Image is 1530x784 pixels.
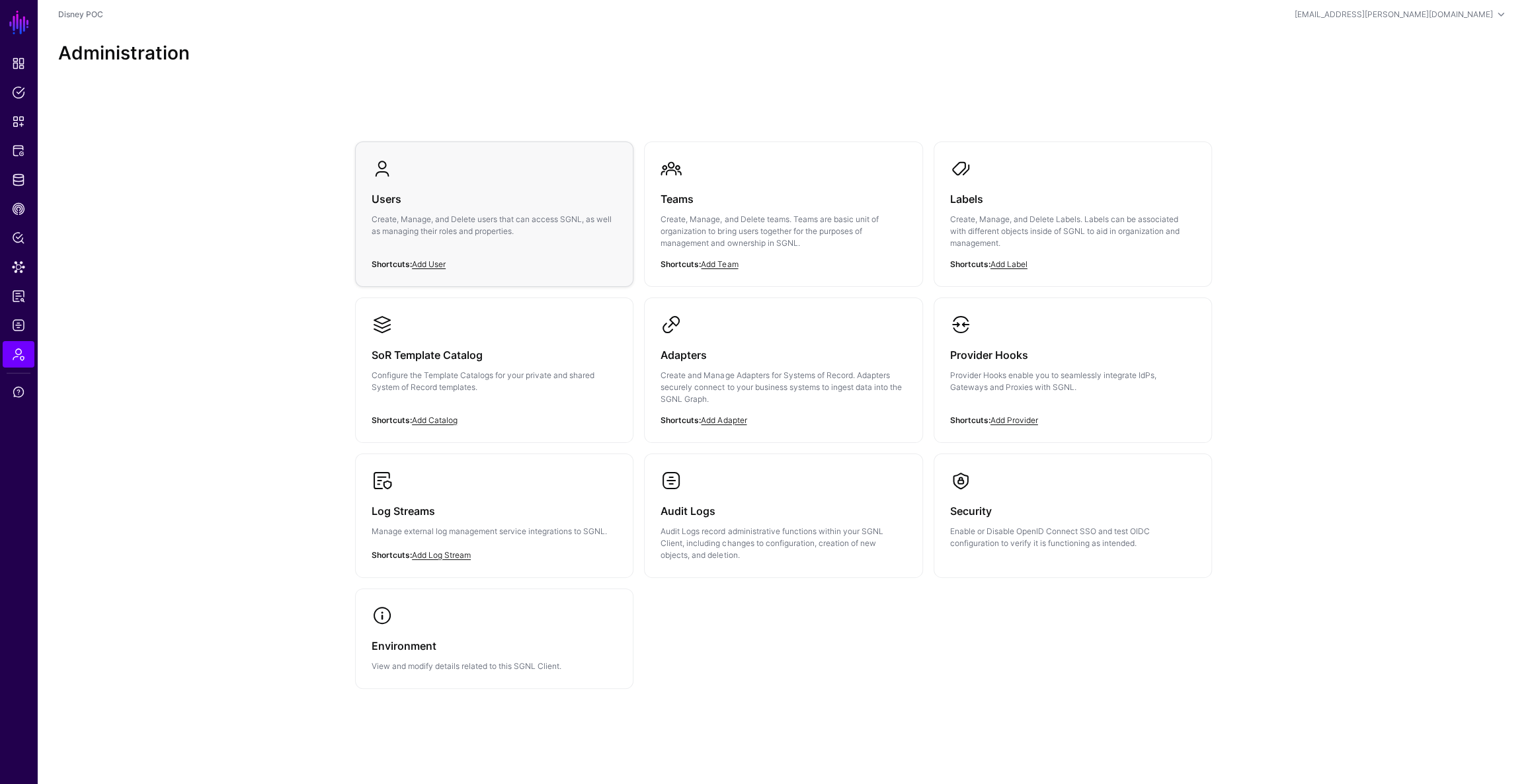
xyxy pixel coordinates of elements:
a: AdaptersCreate and Manage Adapters for Systems of Record. Adapters securely connect to your busin... [645,298,922,442]
h3: SoR Template Catalog [372,346,617,364]
a: UsersCreate, Manage, and Delete users that can access SGNL, as well as managing their roles and p... [356,142,633,274]
a: Reports [3,283,34,309]
h2: Administration [58,42,1509,65]
strong: Shortcuts: [661,415,701,425]
a: SecurityEnable or Disable OpenID Connect SSO and test OIDC configuration to verify it is function... [934,454,1211,565]
strong: Shortcuts: [950,259,990,269]
a: Policies [3,79,34,106]
a: Add Catalog [412,415,458,425]
a: Disney POC [58,9,103,19]
a: Add Log Stream [412,550,471,560]
span: Snippets [12,115,25,128]
a: Add Label [990,259,1027,269]
h3: Teams [661,190,906,208]
p: Provider Hooks enable you to seamlessly integrate IdPs, Gateways and Proxies with SGNL. [950,370,1195,393]
p: Enable or Disable OpenID Connect SSO and test OIDC configuration to verify it is functioning as i... [950,526,1195,549]
span: Identity Data Fabric [12,173,25,186]
p: View and modify details related to this SGNL Client. [372,660,617,672]
a: SoR Template CatalogConfigure the Template Catalogs for your private and shared System of Record ... [356,298,633,430]
p: Manage external log management service integrations to SGNL. [372,526,617,537]
span: Reports [12,290,25,303]
h3: Labels [950,190,1195,208]
h3: Audit Logs [661,502,906,520]
span: Policy Lens [12,231,25,245]
strong: Shortcuts: [372,415,412,425]
p: Create, Manage, and Delete Labels. Labels can be associated with different objects inside of SGNL... [950,214,1195,249]
a: SGNL [8,8,30,37]
h3: Users [372,190,617,208]
h3: Log Streams [372,502,617,520]
a: TeamsCreate, Manage, and Delete teams. Teams are basic unit of organization to bring users togeth... [645,142,922,286]
a: Audit LogsAudit Logs record administrative functions within your SGNL Client, including changes t... [645,454,922,577]
p: Create, Manage, and Delete users that can access SGNL, as well as managing their roles and proper... [372,214,617,237]
p: Audit Logs record administrative functions within your SGNL Client, including changes to configur... [661,526,906,561]
h3: Security [950,502,1195,520]
a: Dashboard [3,50,34,77]
a: Admin [3,341,34,368]
a: Data Lens [3,254,34,280]
p: Configure the Template Catalogs for your private and shared System of Record templates. [372,370,617,393]
strong: Shortcuts: [372,259,412,269]
strong: Shortcuts: [661,259,701,269]
strong: Shortcuts: [950,415,990,425]
strong: Shortcuts: [372,550,412,560]
a: Add Adapter [701,415,746,425]
span: Support [12,385,25,399]
a: LabelsCreate, Manage, and Delete Labels. Labels can be associated with different objects inside o... [934,142,1211,286]
span: Logs [12,319,25,332]
a: Identity Data Fabric [3,167,34,193]
a: Protected Systems [3,137,34,164]
div: [EMAIL_ADDRESS][PERSON_NAME][DOMAIN_NAME] [1295,9,1493,20]
span: Data Lens [12,260,25,274]
h3: Provider Hooks [950,346,1195,364]
a: EnvironmentView and modify details related to this SGNL Client. [356,589,633,688]
a: Add Team [701,259,738,269]
a: Logs [3,312,34,338]
a: Add Provider [990,415,1038,425]
h3: Environment [372,637,617,655]
span: Admin [12,348,25,361]
span: Policies [12,86,25,99]
a: Add User [412,259,446,269]
a: Snippets [3,108,34,135]
a: CAEP Hub [3,196,34,222]
span: Protected Systems [12,144,25,157]
span: Dashboard [12,57,25,70]
p: Create, Manage, and Delete teams. Teams are basic unit of organization to bring users together fo... [661,214,906,249]
p: Create and Manage Adapters for Systems of Record. Adapters securely connect to your business syst... [661,370,906,405]
a: Policy Lens [3,225,34,251]
a: Log StreamsManage external log management service integrations to SGNL. [356,454,633,574]
a: Provider HooksProvider Hooks enable you to seamlessly integrate IdPs, Gateways and Proxies with S... [934,298,1211,430]
h3: Adapters [661,346,906,364]
span: CAEP Hub [12,202,25,216]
